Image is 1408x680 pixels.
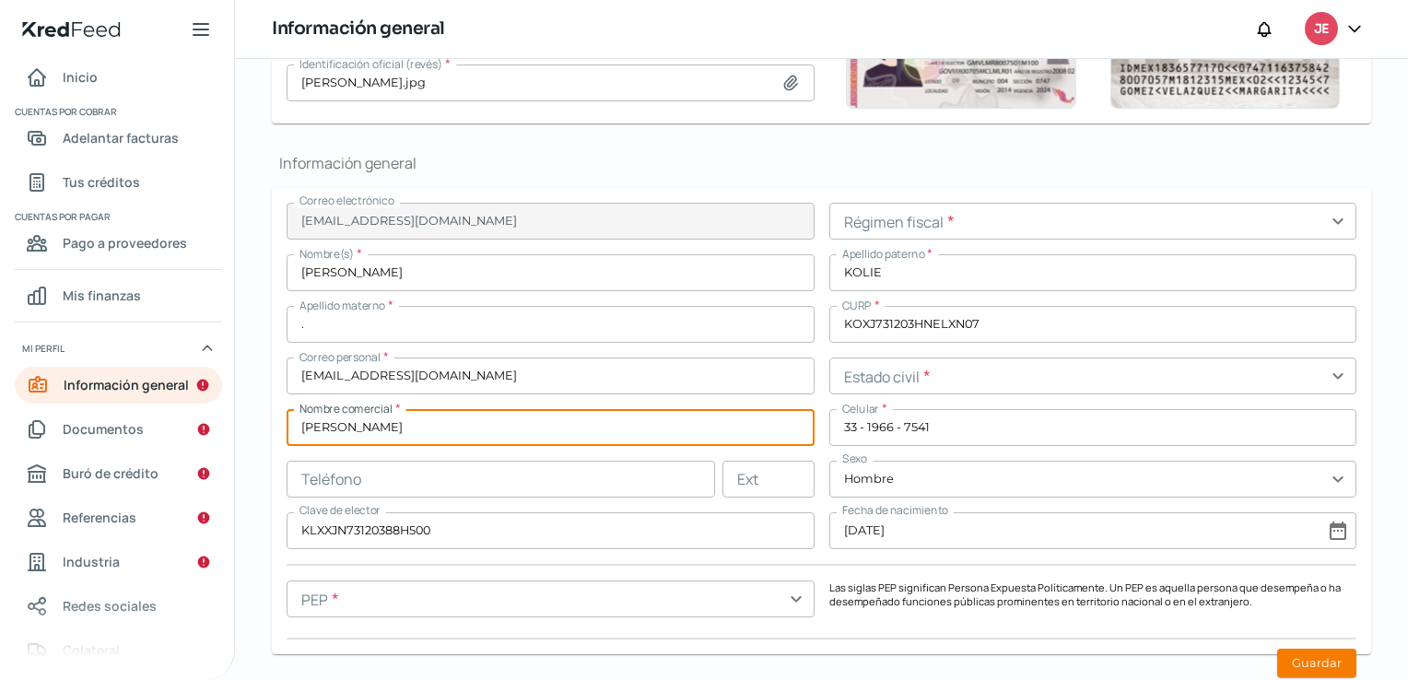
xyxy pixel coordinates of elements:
a: Buró de crédito [15,455,222,492]
h1: Información general [272,153,1371,173]
span: Cuentas por pagar [15,208,219,225]
span: Clave de elector [299,502,381,518]
span: Apellido materno [299,298,385,313]
a: Tus créditos [15,164,222,201]
a: Inicio [15,59,222,96]
span: Colateral [63,639,120,662]
span: Información general [64,373,189,396]
span: JE [1314,18,1328,41]
span: Nombre comercial [299,401,393,416]
button: Guardar [1277,649,1356,677]
span: Correo personal [299,349,381,365]
a: Redes sociales [15,588,222,625]
a: Referencias [15,499,222,536]
span: Celular [842,401,879,416]
span: Buró de crédito [63,462,158,485]
span: Mis finanzas [63,284,141,307]
a: Pago a proveedores [15,225,222,262]
span: Referencias [63,506,136,529]
span: Apellido paterno [842,246,924,262]
span: Adelantar facturas [63,126,179,149]
p: Las siglas PEP significan Persona Expuesta Políticamente. Un PEP es aquella persona que desempeña... [829,580,1357,608]
span: CURP [842,298,872,313]
span: Cuentas por cobrar [15,103,219,120]
span: Fecha de nacimiento [842,502,948,518]
h1: Información general [272,16,445,42]
a: Adelantar facturas [15,120,222,157]
span: Mi perfil [22,340,65,357]
span: Sexo [842,451,867,466]
span: Nombre(s) [299,246,354,262]
span: Tus créditos [63,170,140,193]
span: Correo electrónico [299,193,394,208]
span: Documentos [63,417,144,440]
span: Pago a proveedores [63,231,187,254]
span: Industria [63,550,120,573]
a: Colateral [15,632,222,669]
a: Mis finanzas [15,277,222,314]
a: Industria [15,544,222,580]
a: Información general [15,367,222,404]
span: Inicio [63,65,98,88]
a: Documentos [15,411,222,448]
span: Redes sociales [63,594,157,617]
